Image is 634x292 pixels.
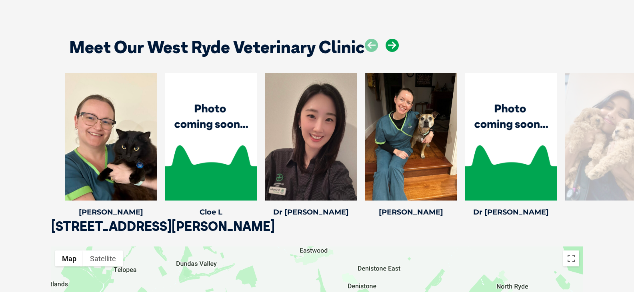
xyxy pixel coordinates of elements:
h4: [PERSON_NAME] [65,209,157,216]
h4: Dr [PERSON_NAME] [465,209,557,216]
h4: [PERSON_NAME] [365,209,457,216]
h4: Cloe L [165,209,257,216]
h2: Meet Our West Ryde Veterinary Clinic [69,39,365,56]
h4: Dr [PERSON_NAME] [265,209,357,216]
button: Toggle fullscreen view [563,250,579,266]
button: Show satellite imagery [83,250,123,266]
button: Show street map [55,250,83,266]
